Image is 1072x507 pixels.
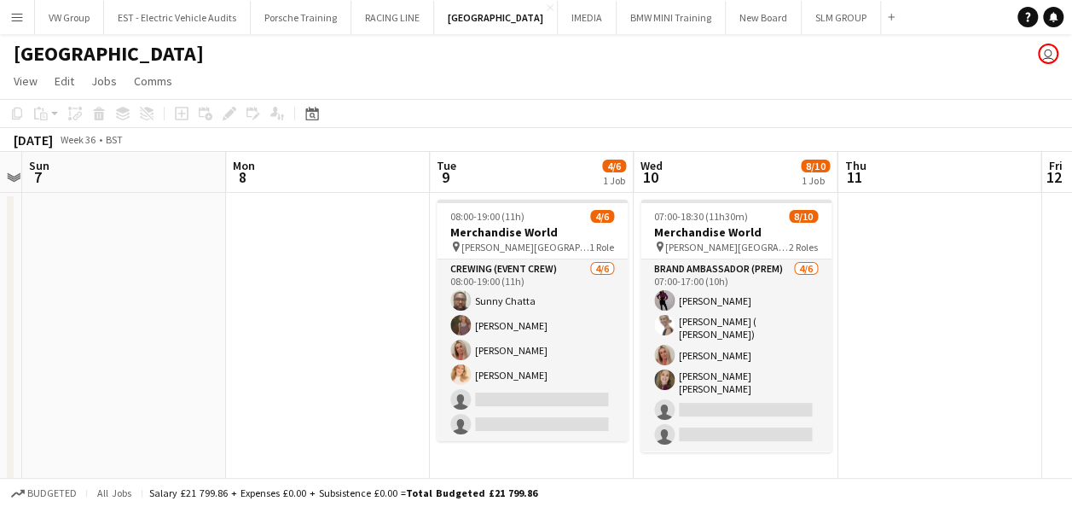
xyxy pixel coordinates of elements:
app-user-avatar: Lisa Fretwell [1038,44,1058,64]
span: View [14,73,38,89]
span: Jobs [91,73,117,89]
a: Comms [127,70,179,92]
span: Budgeted [27,487,77,499]
button: Porsche Training [251,1,351,34]
button: EST - Electric Vehicle Audits [104,1,251,34]
div: Salary £21 799.86 + Expenses £0.00 + Subsistence £0.00 = [149,487,537,499]
span: All jobs [94,487,135,499]
button: BMW MINI Training [617,1,726,34]
div: [DATE] [14,131,53,149]
button: [GEOGRAPHIC_DATA] [434,1,558,34]
div: BST [106,133,123,146]
span: Comms [134,73,172,89]
button: IMEDIA [558,1,617,34]
button: VW Group [35,1,104,34]
a: Edit [48,70,81,92]
h1: [GEOGRAPHIC_DATA] [14,41,204,67]
button: SLM GROUP [802,1,881,34]
span: Edit [55,73,74,89]
span: Week 36 [56,133,99,146]
button: Budgeted [9,484,79,503]
a: Jobs [84,70,124,92]
button: New Board [726,1,802,34]
a: View [7,70,44,92]
button: RACING LINE [351,1,434,34]
span: Total Budgeted £21 799.86 [406,487,537,499]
